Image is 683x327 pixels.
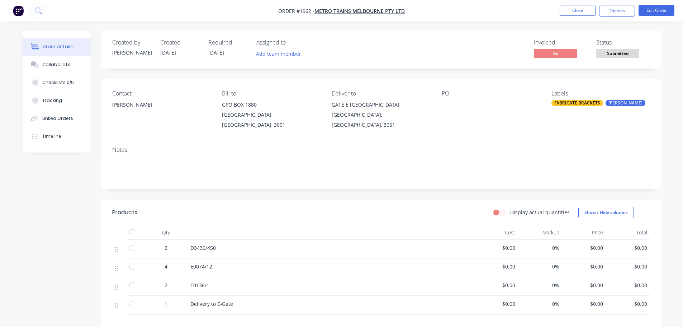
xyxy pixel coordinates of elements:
[112,100,210,110] div: [PERSON_NAME]
[23,74,91,92] button: Checklists 0/0
[565,244,603,252] span: $0.00
[474,225,518,240] div: Cost
[160,39,200,46] div: Created
[42,133,61,140] div: Timeline
[534,39,588,46] div: Invoiced
[42,61,71,68] div: Collaborate
[165,281,167,289] span: 2
[190,244,216,251] span: D3436/450
[208,39,248,46] div: Required
[42,115,73,122] div: Linked Orders
[510,209,570,216] label: Display actual quantities
[477,244,516,252] span: $0.00
[42,97,62,104] div: Tracking
[609,281,647,289] span: $0.00
[565,281,603,289] span: $0.00
[606,100,645,106] div: [PERSON_NAME]
[23,38,91,56] button: Order details
[112,100,210,123] div: [PERSON_NAME]
[314,8,405,14] a: METRO TRAINS MELBOURNE PTY LTD
[160,49,176,56] span: [DATE]
[332,110,430,130] div: [GEOGRAPHIC_DATA], [GEOGRAPHIC_DATA], 3051
[112,146,650,153] div: Notes
[222,100,320,110] div: GPO BOX 1880
[442,90,540,97] div: PO
[256,49,305,59] button: Add team member
[521,281,559,289] span: 0%
[332,100,430,130] div: GATE E [GEOGRAPHIC_DATA][GEOGRAPHIC_DATA], [GEOGRAPHIC_DATA], 3051
[222,110,320,130] div: [GEOGRAPHIC_DATA], [GEOGRAPHIC_DATA], 3001
[112,90,210,97] div: Contact
[534,49,577,58] span: No
[606,225,650,240] div: Total
[42,79,74,86] div: Checklists 0/0
[521,263,559,270] span: 0%
[639,5,674,16] button: Edit Order
[165,300,167,308] span: 1
[599,5,635,17] button: Options
[560,5,596,16] button: Close
[190,300,233,307] span: Delivery to E-Gate
[278,8,314,14] span: Order #1962 -
[222,90,320,97] div: Bill to
[112,39,152,46] div: Created by
[165,263,167,270] span: 4
[23,127,91,145] button: Timeline
[609,244,647,252] span: $0.00
[252,49,305,59] button: Add team member
[208,49,224,56] span: [DATE]
[23,109,91,127] button: Linked Orders
[596,39,650,46] div: Status
[551,100,603,106] div: FABRICATE BRACKETS
[565,263,603,270] span: $0.00
[609,263,647,270] span: $0.00
[596,49,639,58] span: Submitted
[42,43,73,50] div: Order details
[609,300,647,308] span: $0.00
[477,300,516,308] span: $0.00
[144,225,188,240] div: Qty
[477,263,516,270] span: $0.00
[578,207,634,218] button: Show / Hide columns
[256,39,328,46] div: Assigned to
[332,100,430,110] div: GATE E [GEOGRAPHIC_DATA]
[112,208,137,217] div: Products
[190,263,212,270] span: E0074/12
[222,100,320,130] div: GPO BOX 1880[GEOGRAPHIC_DATA], [GEOGRAPHIC_DATA], 3001
[551,90,650,97] div: Labels
[521,300,559,308] span: 0%
[596,49,639,60] button: Submitted
[521,244,559,252] span: 0%
[477,281,516,289] span: $0.00
[332,90,430,97] div: Deliver to
[23,92,91,109] button: Tracking
[165,244,167,252] span: 2
[13,5,24,16] img: Factory
[23,56,91,74] button: Collaborate
[112,49,152,56] div: [PERSON_NAME]
[190,282,209,289] span: E0136/1
[562,225,606,240] div: Price
[565,300,603,308] span: $0.00
[518,225,562,240] div: Markup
